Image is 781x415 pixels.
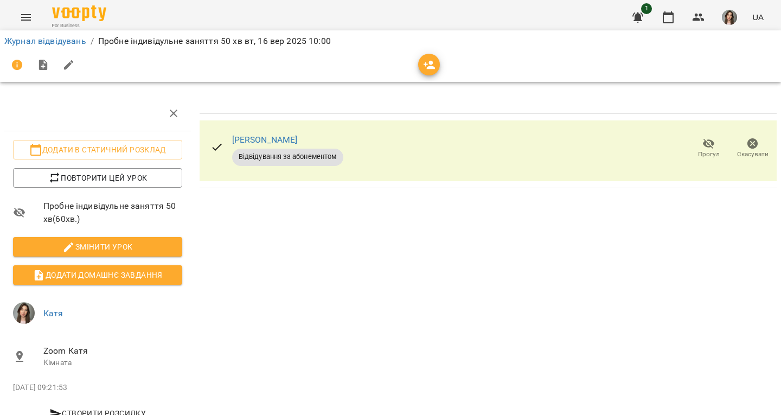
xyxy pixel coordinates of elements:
[722,10,737,25] img: b4b2e5f79f680e558d085f26e0f4a95b.jpg
[748,7,768,27] button: UA
[13,382,182,393] p: [DATE] 09:21:53
[91,35,94,48] li: /
[22,171,174,184] span: Повторити цей урок
[13,302,35,324] img: b4b2e5f79f680e558d085f26e0f4a95b.jpg
[4,35,777,48] nav: breadcrumb
[232,152,343,162] span: Відвідування за абонементом
[43,357,182,368] p: Кімната
[752,11,764,23] span: UA
[13,237,182,257] button: Змінити урок
[698,150,720,159] span: Прогул
[43,344,182,357] span: Zoom Катя
[13,168,182,188] button: Повторити цей урок
[52,22,106,29] span: For Business
[43,308,63,318] a: Катя
[232,135,298,145] a: [PERSON_NAME]
[731,133,774,164] button: Скасувати
[13,140,182,159] button: Додати в статичний розклад
[737,150,769,159] span: Скасувати
[98,35,331,48] p: Пробне індивідульне заняття 50 хв вт, 16 вер 2025 10:00
[43,200,182,225] span: Пробне індивідульне заняття 50 хв ( 60 хв. )
[13,265,182,285] button: Додати домашнє завдання
[22,143,174,156] span: Додати в статичний розклад
[13,4,39,30] button: Menu
[641,3,652,14] span: 1
[4,36,86,46] a: Журнал відвідувань
[22,269,174,282] span: Додати домашнє завдання
[22,240,174,253] span: Змінити урок
[687,133,731,164] button: Прогул
[52,5,106,21] img: Voopty Logo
